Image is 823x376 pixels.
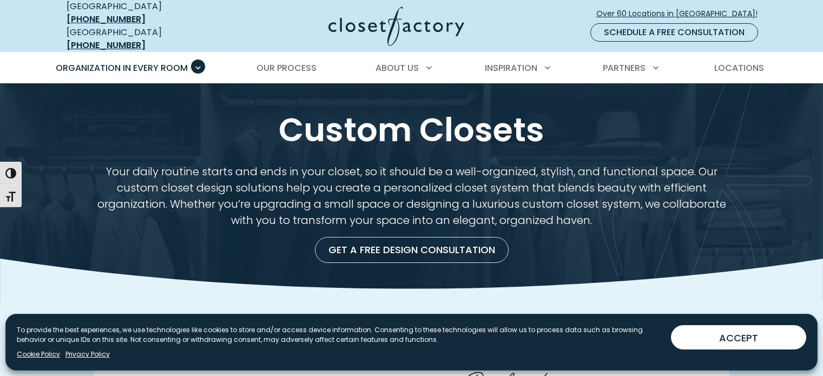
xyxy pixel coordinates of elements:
p: Your daily routine starts and ends in your closet, so it should be a well-organized, stylish, and... [94,163,729,228]
a: Privacy Policy [65,349,110,359]
img: Closet Factory Logo [328,6,464,46]
div: [GEOGRAPHIC_DATA] [67,26,223,52]
span: Over 60 Locations in [GEOGRAPHIC_DATA]! [596,8,766,19]
a: Schedule a Free Consultation [590,23,758,42]
button: ACCEPT [671,325,806,349]
a: Over 60 Locations in [GEOGRAPHIC_DATA]! [596,4,767,23]
span: About Us [376,62,419,74]
p: To provide the best experiences, we use technologies like cookies to store and/or access device i... [17,325,662,345]
span: Partners [603,62,646,74]
nav: Primary Menu [48,53,775,83]
span: Locations [714,62,764,74]
span: Organization in Every Room [56,62,188,74]
span: Our Process [256,62,317,74]
a: [PHONE_NUMBER] [67,13,146,25]
span: Inspiration [485,62,537,74]
a: Get a Free Design Consultation [315,237,509,263]
a: [PHONE_NUMBER] [67,39,146,51]
a: Cookie Policy [17,349,60,359]
h1: Custom Closets [64,109,759,150]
